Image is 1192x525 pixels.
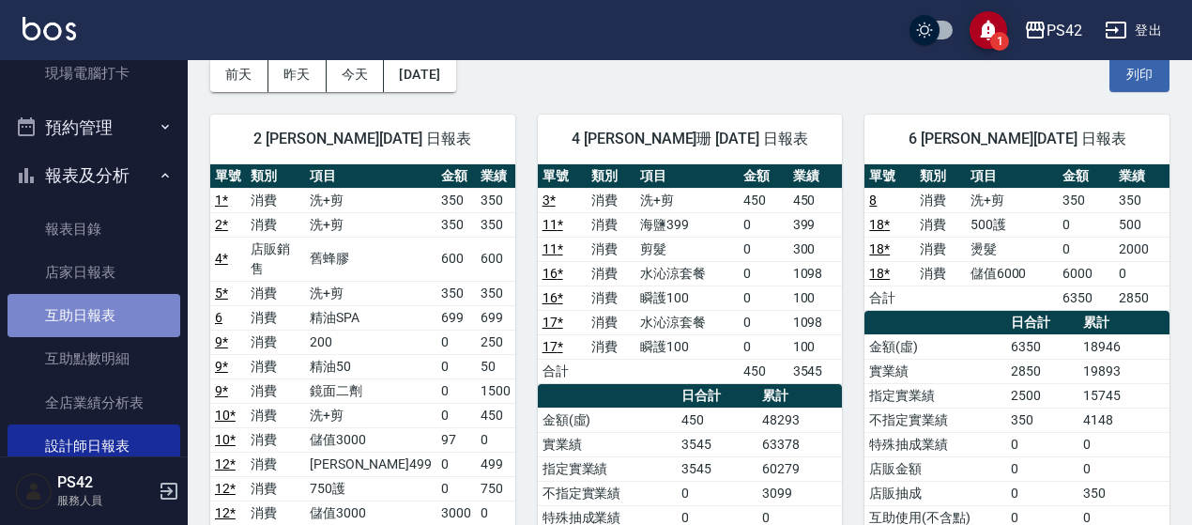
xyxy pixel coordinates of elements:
td: 350 [1006,408,1078,432]
table: a dense table [538,164,843,384]
td: 消費 [587,286,635,310]
td: 0 [1058,212,1113,237]
a: 互助點數明細 [8,337,180,380]
img: Person [15,472,53,510]
div: PS42 [1047,19,1082,42]
td: 金額(虛) [538,408,678,432]
td: 750護 [305,476,436,501]
td: 1098 [788,310,843,334]
td: 消費 [246,281,305,305]
td: 250 [476,330,515,354]
td: 350 [1058,188,1113,212]
span: 1 [990,32,1009,51]
td: 699 [436,305,476,330]
td: 0 [1006,432,1078,456]
td: 2000 [1114,237,1169,261]
button: 登出 [1097,13,1169,48]
td: 0 [1006,456,1078,481]
button: [DATE] [384,57,455,92]
td: 消費 [246,501,305,525]
td: 450 [739,359,787,383]
td: 消費 [587,261,635,286]
th: 類別 [915,164,966,189]
a: 8 [869,193,877,208]
td: 水沁涼套餐 [635,310,739,334]
span: 2 [PERSON_NAME][DATE] 日報表 [233,130,493,148]
td: 6350 [1058,286,1113,310]
td: 50 [476,354,515,378]
td: 200 [305,330,436,354]
td: 不指定實業績 [538,481,678,505]
td: 海鹽399 [635,212,739,237]
td: 指定實業績 [538,456,678,481]
td: 15745 [1078,383,1169,408]
th: 項目 [305,164,436,189]
td: 不指定實業績 [864,408,1006,432]
td: 鏡面二劑 [305,378,436,403]
td: 0 [677,481,756,505]
td: 350 [476,188,515,212]
td: 500 [1114,212,1169,237]
td: 6350 [1006,334,1078,359]
td: 450 [788,188,843,212]
td: 精油50 [305,354,436,378]
td: 0 [436,330,476,354]
a: 6 [215,310,222,325]
td: 0 [436,378,476,403]
td: 0 [1078,456,1169,481]
button: 預約管理 [8,103,180,152]
td: 350 [436,212,476,237]
td: 合計 [538,359,587,383]
td: 350 [436,188,476,212]
td: 剪髮 [635,237,739,261]
th: 業績 [788,164,843,189]
td: 消費 [587,212,635,237]
td: 消費 [246,305,305,330]
th: 業績 [1114,164,1169,189]
td: 63378 [757,432,843,456]
table: a dense table [864,164,1169,311]
th: 金額 [739,164,787,189]
th: 累計 [1078,311,1169,335]
td: 0 [436,403,476,427]
th: 單號 [864,164,915,189]
p: 服務人員 [57,492,153,509]
a: 現場電腦打卡 [8,52,180,95]
td: 0 [739,261,787,286]
img: Logo [23,17,76,40]
td: 特殊抽成業績 [864,432,1006,456]
td: 60279 [757,456,843,481]
span: 4 [PERSON_NAME]珊 [DATE] 日報表 [560,130,820,148]
th: 業績 [476,164,515,189]
td: 600 [476,237,515,281]
td: 3545 [788,359,843,383]
td: 0 [1078,432,1169,456]
td: 350 [476,281,515,305]
td: 0 [476,501,515,525]
td: 儲值3000 [305,501,436,525]
td: 97 [436,427,476,452]
td: 消費 [246,476,305,501]
td: 精油SPA [305,305,436,330]
td: 1500 [476,378,515,403]
td: 0 [436,354,476,378]
td: 實業績 [538,432,678,456]
td: 0 [739,310,787,334]
td: 洗+剪 [305,403,436,427]
th: 單號 [538,164,587,189]
td: 瞬護100 [635,286,739,310]
td: 消費 [915,261,966,286]
td: 實業績 [864,359,1006,383]
button: 列印 [1109,57,1169,92]
td: 450 [739,188,787,212]
a: 全店業績分析表 [8,381,180,425]
td: 350 [476,212,515,237]
button: 今天 [327,57,385,92]
td: 0 [1058,237,1113,261]
td: 0 [476,427,515,452]
td: 500護 [966,212,1059,237]
td: 48293 [757,408,843,432]
td: 消費 [246,330,305,354]
td: 18946 [1078,334,1169,359]
td: 燙髮 [966,237,1059,261]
